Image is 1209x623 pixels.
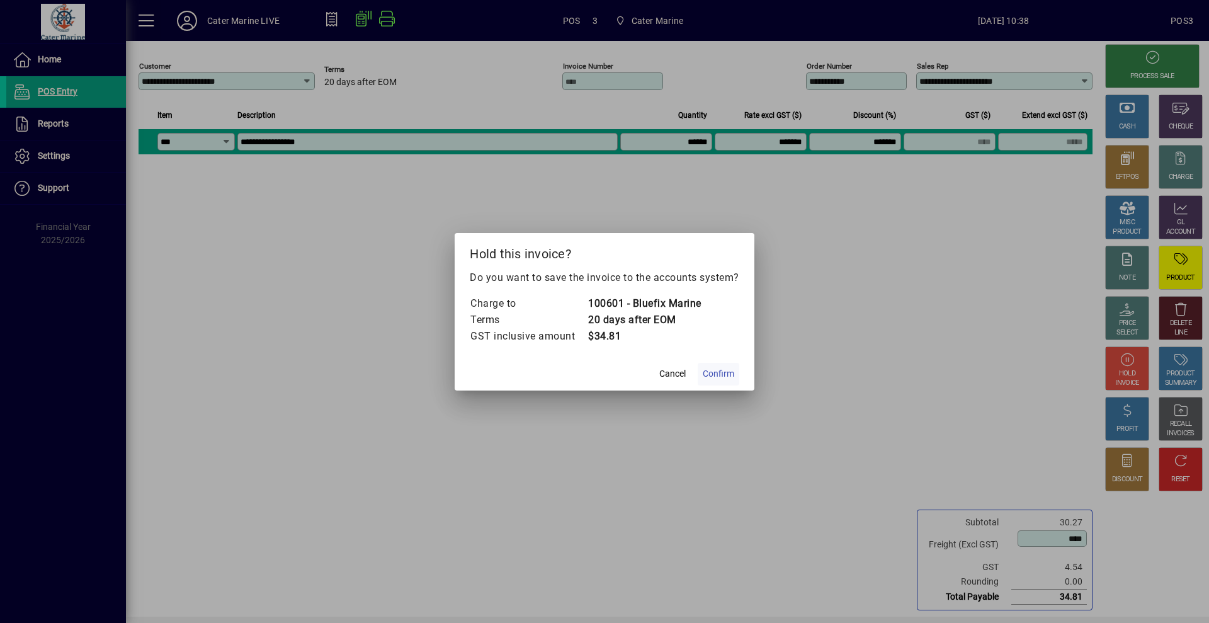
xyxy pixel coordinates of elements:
p: Do you want to save the invoice to the accounts system? [470,270,739,285]
span: Confirm [703,367,734,380]
button: Cancel [652,363,693,386]
td: 100601 - Bluefix Marine [587,295,701,312]
span: Cancel [659,367,686,380]
td: $34.81 [587,328,701,345]
td: GST inclusive amount [470,328,587,345]
td: Charge to [470,295,587,312]
td: Terms [470,312,587,328]
td: 20 days after EOM [587,312,701,328]
button: Confirm [698,363,739,386]
h2: Hold this invoice? [455,233,754,270]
